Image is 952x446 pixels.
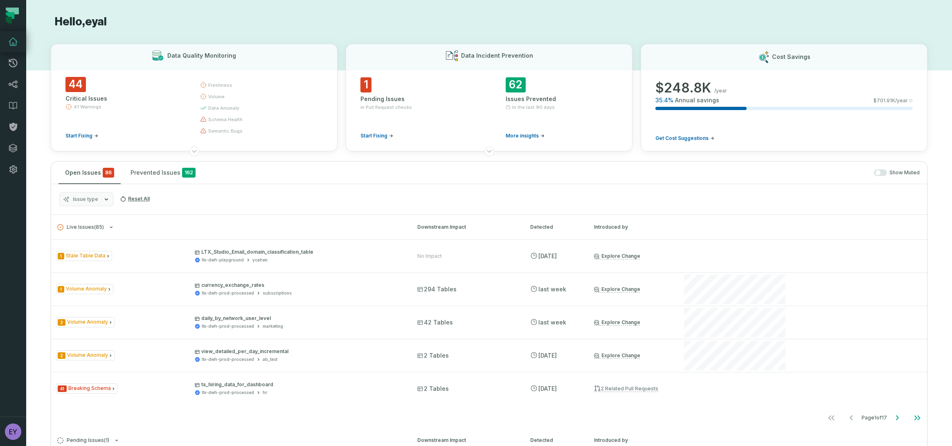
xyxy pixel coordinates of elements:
[346,44,632,151] button: Data Incident Prevention1Pending Issuesin Pull Request checksStart Fixing62Issues PreventedIn the...
[887,410,907,426] button: Go to next page
[51,44,338,151] button: Data Quality Monitoring44Critical Issues41 WarningsStart Fixingfreshnessvolumedata anomalyschema ...
[59,162,121,184] button: Open Issues
[594,352,640,359] a: Explore Change
[512,104,555,110] span: In the last 90 days
[417,318,453,327] span: 42 Tables
[56,317,115,327] span: Issue Type
[65,77,86,92] span: 44
[252,257,268,263] div: ycahen
[51,410,927,426] nav: pagination
[58,319,65,326] span: Severity
[873,97,908,104] span: $ 701.91K /year
[74,104,101,110] span: 41 Warnings
[57,224,403,230] button: Live Issues(85)
[117,192,153,205] button: Reset All
[714,88,727,94] span: /year
[202,356,254,363] div: ltx-dwh-prod-processed
[208,105,239,111] span: data anomaly
[594,385,658,392] a: 2 related pull requests
[195,249,403,255] p: LTX_Studio_Email_domain_classification_table
[263,323,283,329] div: marketing
[208,128,243,134] span: semantic bugs
[58,253,64,259] span: Severity
[56,350,115,360] span: Issue Type
[360,77,371,92] span: 1
[417,285,457,293] span: 294 Tables
[65,133,98,139] a: Start Fixing
[907,410,927,426] button: Go to last page
[57,437,403,444] button: Pending Issues(1)
[195,315,403,322] p: daily_by_network_user_level
[506,133,545,139] a: More insights
[506,77,526,92] span: 62
[594,223,668,231] div: Introduced by
[167,52,236,60] h3: Data Quality Monitoring
[195,282,403,288] p: currency_exchange_rates
[59,192,113,206] button: Issue type
[360,133,387,139] span: Start Fixing
[506,95,618,103] div: Issues Prevented
[208,82,232,88] span: freshness
[538,319,566,326] relative-time: Aug 31, 2025, 5:34 AM GMT+3
[675,96,719,104] span: Annual savings
[124,162,202,184] button: Prevented Issues
[594,437,668,444] div: Introduced by
[538,252,557,259] relative-time: Sep 7, 2025, 5:25 AM GMT+3
[103,168,114,178] span: critical issues and errors combined
[195,348,403,355] p: view_detailed_per_day_incremental
[417,385,449,393] span: 2 Tables
[360,95,473,103] div: Pending Issues
[57,224,104,230] span: Live Issues ( 85 )
[58,286,64,293] span: Severity
[594,286,640,293] a: Explore Change
[506,133,539,139] span: More insights
[202,257,244,263] div: ltx-dwh-playground
[641,44,927,151] button: Cost Savings$248.8K/year35.4%Annual savings$701.91K/yearGet Cost Suggestions
[821,410,927,426] ul: Page 1 of 17
[73,196,98,203] span: Issue type
[195,381,403,388] p: ts_hiring_data_for_dashboard
[842,410,861,426] button: Go to previous page
[57,437,109,444] span: Pending Issues ( 1 )
[56,383,117,394] span: Issue Type
[58,385,67,392] span: Severity
[538,385,557,392] relative-time: Aug 27, 2025, 1:55 PM GMT+3
[594,319,640,326] a: Explore Change
[360,133,393,139] a: Start Fixing
[263,356,277,363] div: ab_test
[56,251,112,261] span: Issue Type
[202,390,254,396] div: ltx-dwh-prod-processed
[655,135,714,142] a: Get Cost Suggestions
[56,284,113,294] span: Issue Type
[205,169,920,176] div: Show Muted
[417,351,449,360] span: 2 Tables
[51,239,927,428] div: Live Issues(85)
[208,116,243,123] span: schema health
[182,168,196,178] span: 162
[530,437,579,444] div: Detected
[461,52,533,60] h3: Data Incident Prevention
[51,15,927,29] h1: Hello, eyal
[417,223,515,231] div: Downstream Impact
[594,253,640,259] a: Explore Change
[58,352,65,359] span: Severity
[208,93,225,100] span: volume
[360,104,412,110] span: in Pull Request checks
[772,53,810,61] h3: Cost Savings
[202,290,254,296] div: ltx-dwh-prod-processed
[5,423,21,440] img: avatar of eyal
[530,223,579,231] div: Detected
[655,96,673,104] span: 35.4 %
[202,323,254,329] div: ltx-dwh-prod-processed
[417,437,515,444] div: Downstream Impact
[655,135,709,142] span: Get Cost Suggestions
[538,352,557,359] relative-time: Aug 29, 2025, 5:34 AM GMT+3
[65,133,92,139] span: Start Fixing
[263,390,267,396] div: hr
[821,410,841,426] button: Go to first page
[538,286,566,293] relative-time: Sep 3, 2025, 5:32 AM GMT+3
[655,80,711,96] span: $ 248.8K
[65,95,185,103] div: Critical Issues
[263,290,292,296] div: subscriptions
[417,253,442,259] div: No Impact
